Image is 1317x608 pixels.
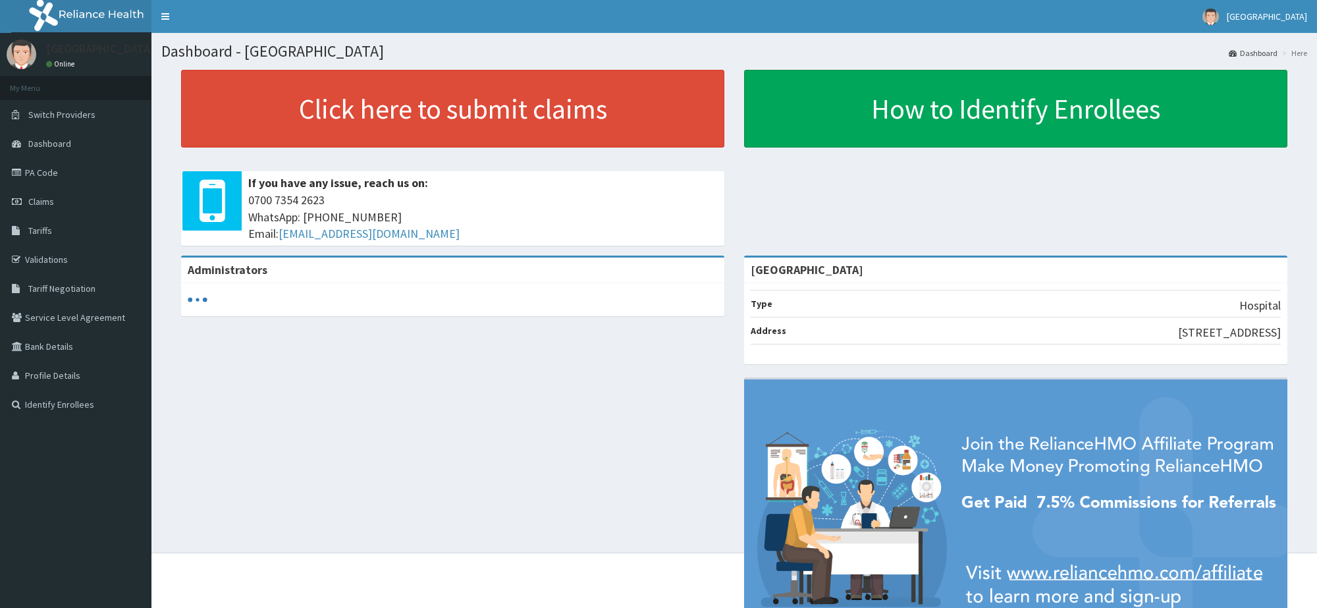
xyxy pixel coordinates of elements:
[1229,47,1277,59] a: Dashboard
[181,70,724,148] a: Click here to submit claims
[744,70,1287,148] a: How to Identify Enrollees
[188,290,207,310] svg: audio-loading
[1239,297,1281,314] p: Hospital
[1279,47,1307,59] li: Here
[28,196,54,207] span: Claims
[28,109,95,121] span: Switch Providers
[188,262,267,277] b: Administrators
[751,325,786,337] b: Address
[161,43,1307,60] h1: Dashboard - [GEOGRAPHIC_DATA]
[46,43,155,55] p: [GEOGRAPHIC_DATA]
[28,225,52,236] span: Tariffs
[1178,324,1281,341] p: [STREET_ADDRESS]
[1227,11,1307,22] span: [GEOGRAPHIC_DATA]
[248,192,718,242] span: 0700 7354 2623 WhatsApp: [PHONE_NUMBER] Email:
[28,138,71,150] span: Dashboard
[751,298,772,310] b: Type
[248,175,428,190] b: If you have any issue, reach us on:
[28,283,95,294] span: Tariff Negotiation
[46,59,78,69] a: Online
[7,40,36,69] img: User Image
[751,262,863,277] strong: [GEOGRAPHIC_DATA]
[1202,9,1219,25] img: User Image
[279,226,460,241] a: [EMAIL_ADDRESS][DOMAIN_NAME]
